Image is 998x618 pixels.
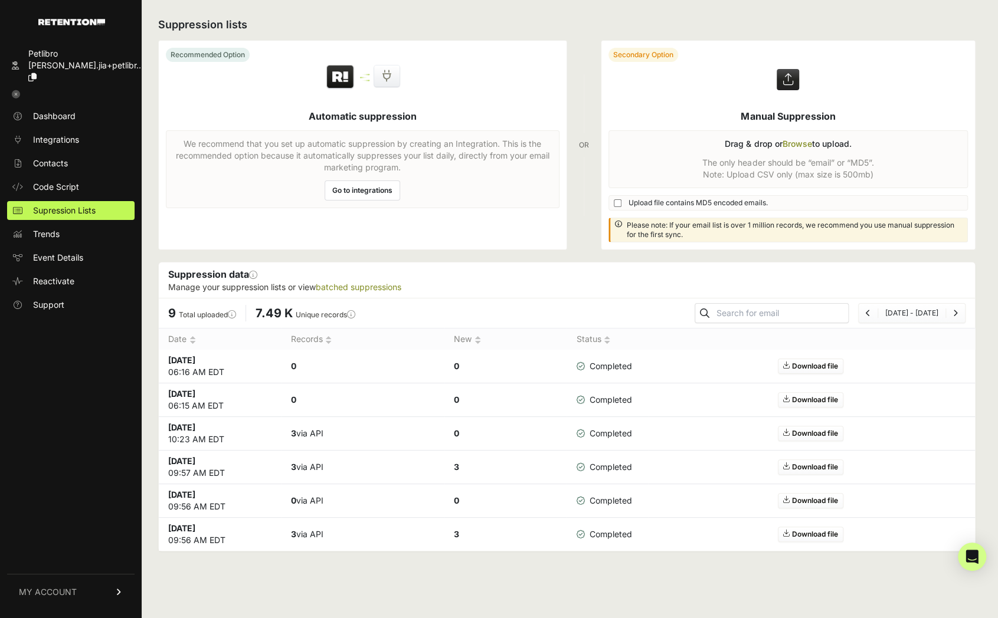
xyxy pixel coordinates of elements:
[7,295,135,314] a: Support
[866,308,871,317] a: Previous
[168,389,195,399] strong: [DATE]
[958,543,986,571] div: Open Intercom Messenger
[290,529,296,539] strong: 3
[159,328,281,350] th: Date
[325,64,355,90] img: Retention
[576,428,631,439] span: Completed
[159,262,975,298] div: Suppression data
[778,493,843,508] a: Download file
[360,77,369,78] img: integration
[309,109,417,123] h5: Automatic suppression
[159,417,281,451] td: 10:23 AM EDT
[454,529,459,539] strong: 3
[778,359,843,374] a: Download file
[604,336,610,344] img: no_sort-eaf950dc5ab64cae54d48a5578032e96f70b2ecb7d747501f34c8f2db400fb66.gif
[281,417,444,451] td: via API
[325,180,400,200] a: Go to integrations
[159,484,281,518] td: 09:56 AM EDT
[316,282,401,292] a: batched suppressions
[576,495,631,507] span: Completed
[454,462,459,472] strong: 3
[28,48,143,60] div: Petlibro
[290,428,296,438] strong: 3
[290,395,296,405] strong: 0
[168,489,195,499] strong: [DATE]
[454,361,459,371] strong: 0
[7,107,135,126] a: Dashboard
[19,586,77,598] span: MY ACCOUNT
[7,225,135,244] a: Trends
[567,328,648,350] th: Status
[7,248,135,267] a: Event Details
[778,426,843,441] a: Download file
[28,60,143,70] span: [PERSON_NAME].jia+petlibr...
[281,518,444,551] td: via API
[454,428,459,438] strong: 0
[778,392,843,407] a: Download file
[7,130,135,149] a: Integrations
[579,40,589,250] div: OR
[7,44,135,87] a: Petlibro [PERSON_NAME].jia+petlibr...
[778,527,843,542] a: Download file
[7,154,135,173] a: Contacts
[444,328,567,350] th: New
[878,308,945,318] li: [DATE] - [DATE]
[614,199,621,207] input: Upload file contains MD5 encoded emails.
[33,110,76,122] span: Dashboard
[858,303,966,323] nav: Page navigation
[290,495,296,505] strong: 0
[33,205,96,216] span: Supression Lists
[576,461,631,473] span: Completed
[576,394,631,406] span: Completed
[281,451,444,484] td: via API
[953,308,958,317] a: Next
[290,462,296,472] strong: 3
[166,48,250,62] div: Recommended Option
[33,299,64,311] span: Support
[33,181,79,193] span: Code Script
[714,305,848,321] input: Search for email
[296,310,355,319] label: Unique records
[281,328,444,350] th: Records
[281,484,444,518] td: via API
[290,361,296,371] strong: 0
[168,422,195,432] strong: [DATE]
[7,574,135,610] a: MY ACCOUNT
[454,495,459,505] strong: 0
[159,518,281,551] td: 09:56 AM EDT
[33,228,60,240] span: Trends
[158,17,976,33] h2: Suppression lists
[454,395,459,405] strong: 0
[778,459,843,475] a: Download file
[7,272,135,291] a: Reactivate
[33,134,79,146] span: Integrations
[629,198,768,208] span: Upload file contains MD5 encoded emails.
[168,523,195,533] strong: [DATE]
[475,336,481,344] img: no_sort-eaf950dc5ab64cae54d48a5578032e96f70b2ecb7d747501f34c8f2db400fb66.gif
[576,528,631,540] span: Completed
[189,336,196,344] img: no_sort-eaf950dc5ab64cae54d48a5578032e96f70b2ecb7d747501f34c8f2db400fb66.gif
[168,306,176,320] span: 9
[159,383,281,417] td: 06:15 AM EDT
[360,74,369,75] img: integration
[179,310,236,319] label: Total uploaded
[174,138,552,173] p: We recommend that you set up automatic suppression by creating an Integration. This is the recomm...
[38,19,105,25] img: Retention.com
[576,360,631,372] span: Completed
[33,252,83,264] span: Event Details
[360,80,369,81] img: integration
[7,177,135,196] a: Code Script
[168,281,966,293] p: Manage your suppression lists or view
[7,201,135,220] a: Supression Lists
[256,306,293,320] span: 7.49 K
[159,350,281,383] td: 06:16 AM EDT
[168,355,195,365] strong: [DATE]
[159,451,281,484] td: 09:57 AM EDT
[168,456,195,466] strong: [DATE]
[33,157,68,169] span: Contacts
[33,275,74,287] span: Reactivate
[325,336,332,344] img: no_sort-eaf950dc5ab64cae54d48a5578032e96f70b2ecb7d747501f34c8f2db400fb66.gif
